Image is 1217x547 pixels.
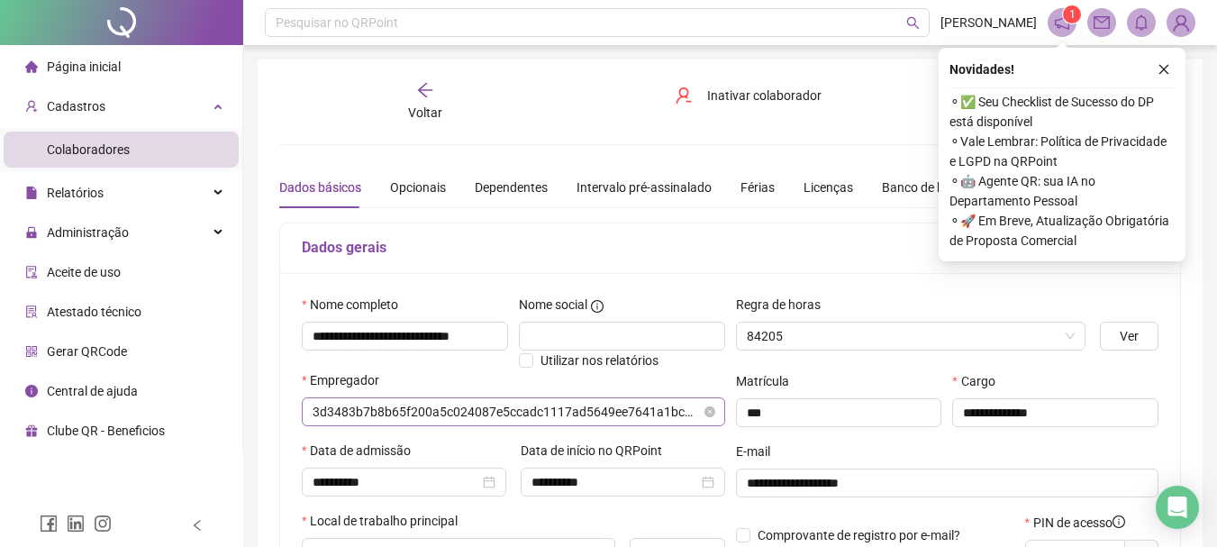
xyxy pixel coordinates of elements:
[47,344,127,359] span: Gerar QRCode
[1167,9,1194,36] img: 88383
[519,295,587,315] span: Nome social
[25,345,38,358] span: qrcode
[25,266,38,278] span: audit
[707,86,822,105] span: Inativar colaborador
[25,385,38,397] span: info-circle
[1156,486,1199,529] div: Open Intercom Messenger
[758,528,960,542] span: Comprovante de registro por e-mail?
[577,178,712,197] div: Intervalo pré-assinalado
[25,305,38,318] span: solution
[736,371,801,391] label: Matrícula
[952,371,1006,391] label: Cargo
[1054,14,1070,31] span: notification
[191,519,204,532] span: left
[1113,515,1125,528] span: info-circle
[47,186,104,200] span: Relatórios
[949,171,1175,211] span: ⚬ 🤖 Agente QR: sua IA no Departamento Pessoal
[882,178,969,197] div: Banco de horas
[25,100,38,113] span: user-add
[302,370,391,390] label: Empregador
[47,99,105,114] span: Cadastros
[40,515,58,533] span: facebook
[540,353,658,368] span: Utilizar nos relatórios
[940,13,1037,32] span: [PERSON_NAME]
[47,384,138,398] span: Central de ajuda
[1063,5,1081,23] sup: 1
[740,178,775,197] div: Férias
[591,300,604,313] span: info-circle
[94,515,112,533] span: instagram
[1033,513,1125,533] span: PIN de acesso
[736,442,782,461] label: E-mail
[804,178,853,197] div: Licenças
[25,187,38,199] span: file
[279,178,361,197] div: Dados básicos
[25,60,38,73] span: home
[302,511,469,531] label: Local de trabalho principal
[1100,322,1158,351] button: Ver
[302,441,422,460] label: Data de admissão
[949,132,1175,171] span: ⚬ Vale Lembrar: Política de Privacidade e LGPD na QRPoint
[1158,63,1170,76] span: close
[949,59,1014,79] span: Novidades !
[736,295,832,315] label: Regra de horas
[47,305,141,319] span: Atestado técnico
[25,424,38,437] span: gift
[1120,326,1139,346] span: Ver
[390,178,446,197] div: Opcionais
[47,265,121,279] span: Aceite de uso
[747,323,1076,350] span: 84205
[661,81,835,110] button: Inativar colaborador
[313,398,714,425] span: 3d3483b7b8b65f200a5c024087e5ccadc1117ad5649ee7641a1bcac80a724469
[47,59,121,74] span: Página inicial
[25,226,38,239] span: lock
[302,237,1158,259] h5: Dados gerais
[47,142,130,157] span: Colaboradores
[302,295,410,315] label: Nome completo
[949,211,1175,251] span: ⚬ 🚀 Em Breve, Atualização Obrigatória de Proposta Comercial
[675,87,693,105] span: user-delete
[906,16,920,30] span: search
[47,225,129,240] span: Administração
[1133,14,1149,31] span: bell
[949,92,1175,132] span: ⚬ ✅ Seu Checklist de Sucesso do DP está disponível
[704,406,715,417] span: close-circle
[475,178,548,197] div: Dependentes
[67,515,85,533] span: linkedin
[416,81,434,99] span: arrow-left
[1094,14,1110,31] span: mail
[1069,8,1076,21] span: 1
[47,424,165,438] span: Clube QR - Beneficios
[408,105,442,120] span: Voltar
[521,441,674,460] label: Data de início no QRPoint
